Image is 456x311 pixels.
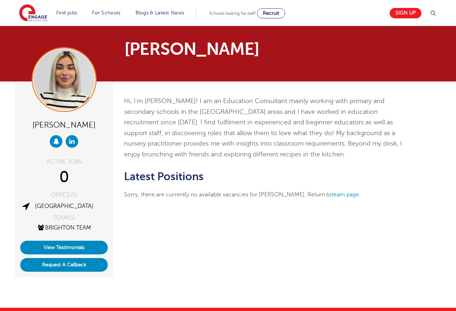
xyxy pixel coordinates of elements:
[124,170,405,183] h2: Latest Positions
[332,191,359,198] a: team page
[92,10,120,15] a: For Schools
[124,96,405,160] p: Hi, I’m [PERSON_NAME]! I am an Education Consultant mainly working with primary and secondary sch...
[20,192,108,198] div: OFFICE(S)
[20,159,108,165] div: ACTIVE JOBS
[37,225,91,231] a: Brighton Team
[390,8,421,18] a: Sign up
[19,4,47,22] img: Engage Education
[20,117,108,132] div: [PERSON_NAME]
[20,241,108,254] a: View Testimonials
[20,168,108,186] div: 0
[35,203,93,209] a: [GEOGRAPHIC_DATA]
[56,10,78,15] a: Find jobs
[257,8,285,18] a: Recruit
[263,10,279,16] span: Recruit
[124,190,405,199] p: Sorry, there are currently no available vacancies for [PERSON_NAME]. Return to .
[209,11,256,16] span: Schools looking for staff
[136,10,185,15] a: Blogs & Latest News
[20,215,108,221] div: TEAM(S)
[20,258,108,272] button: Request A Callback
[124,40,296,58] h1: [PERSON_NAME]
